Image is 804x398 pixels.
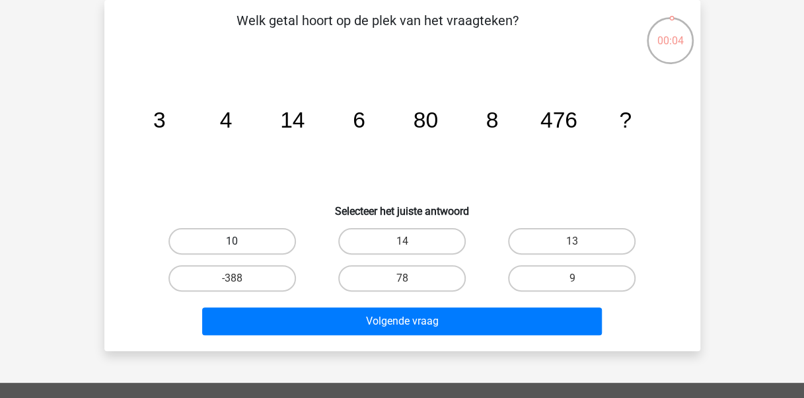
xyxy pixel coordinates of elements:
label: -388 [168,265,296,292]
tspan: 6 [353,108,365,132]
tspan: 476 [540,108,577,132]
tspan: 80 [413,108,437,132]
button: Volgende vraag [202,307,602,335]
div: 00:04 [645,16,695,49]
tspan: ? [619,108,632,132]
label: 13 [508,228,636,255]
tspan: 14 [280,108,305,132]
label: 14 [338,228,466,255]
p: Welk getal hoort op de plek van het vraagteken? [126,11,630,50]
tspan: 3 [153,108,165,132]
tspan: 4 [219,108,232,132]
tspan: 8 [486,108,498,132]
label: 10 [168,228,296,255]
label: 78 [338,265,466,292]
label: 9 [508,265,636,292]
h6: Selecteer het juiste antwoord [126,194,679,218]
